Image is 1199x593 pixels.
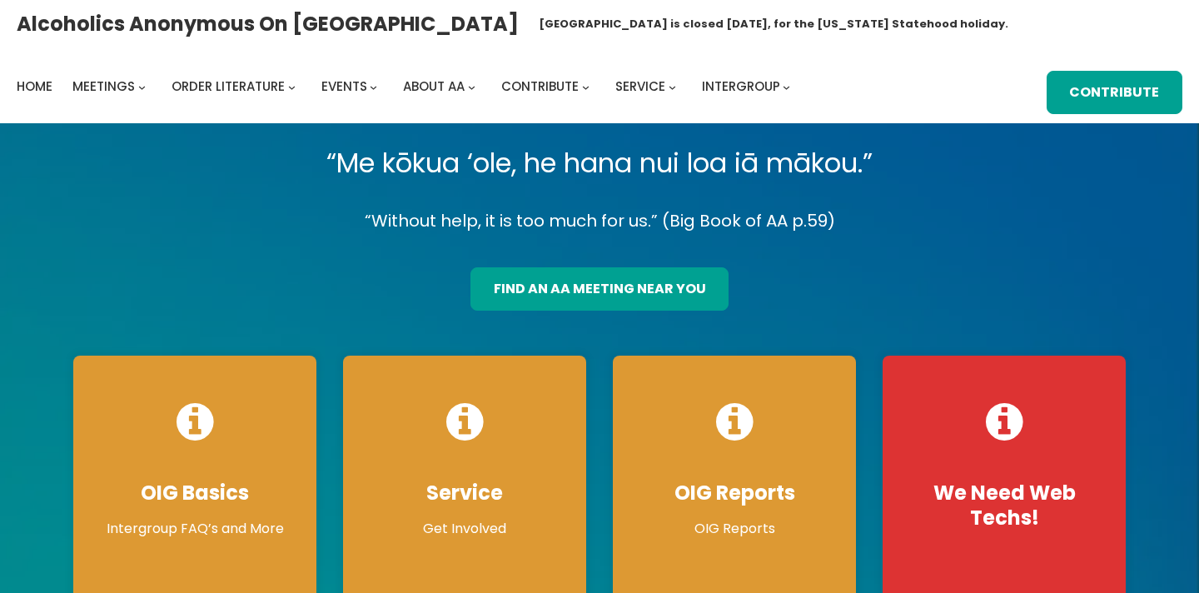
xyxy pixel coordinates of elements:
[288,82,296,90] button: Order Literature submenu
[615,75,665,98] a: Service
[702,77,780,95] span: Intergroup
[138,82,146,90] button: Meetings submenu
[172,77,285,95] span: Order Literature
[17,77,52,95] span: Home
[90,519,300,539] p: Intergroup FAQ’s and More
[501,75,579,98] a: Contribute
[370,82,377,90] button: Events submenu
[321,77,367,95] span: Events
[468,82,475,90] button: About AA submenu
[72,75,135,98] a: Meetings
[669,82,676,90] button: Service submenu
[17,6,519,42] a: Alcoholics Anonymous on [GEOGRAPHIC_DATA]
[403,75,465,98] a: About AA
[90,481,300,506] h4: OIG Basics
[702,75,780,98] a: Intergroup
[470,267,729,311] a: find an aa meeting near you
[629,481,839,506] h4: OIG Reports
[899,481,1109,531] h4: We Need Web Techs!
[60,140,1139,187] p: “Me kōkua ‘ole, he hana nui loa iā mākou.”
[321,75,367,98] a: Events
[360,519,570,539] p: Get Involved
[403,77,465,95] span: About AA
[539,16,1008,32] h1: [GEOGRAPHIC_DATA] is closed [DATE], for the [US_STATE] Statehood holiday.
[501,77,579,95] span: Contribute
[582,82,590,90] button: Contribute submenu
[60,207,1139,236] p: “Without help, it is too much for us.” (Big Book of AA p.59)
[17,75,796,98] nav: Intergroup
[1047,71,1182,114] a: Contribute
[629,519,839,539] p: OIG Reports
[615,77,665,95] span: Service
[783,82,790,90] button: Intergroup submenu
[360,481,570,506] h4: Service
[17,75,52,98] a: Home
[72,77,135,95] span: Meetings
